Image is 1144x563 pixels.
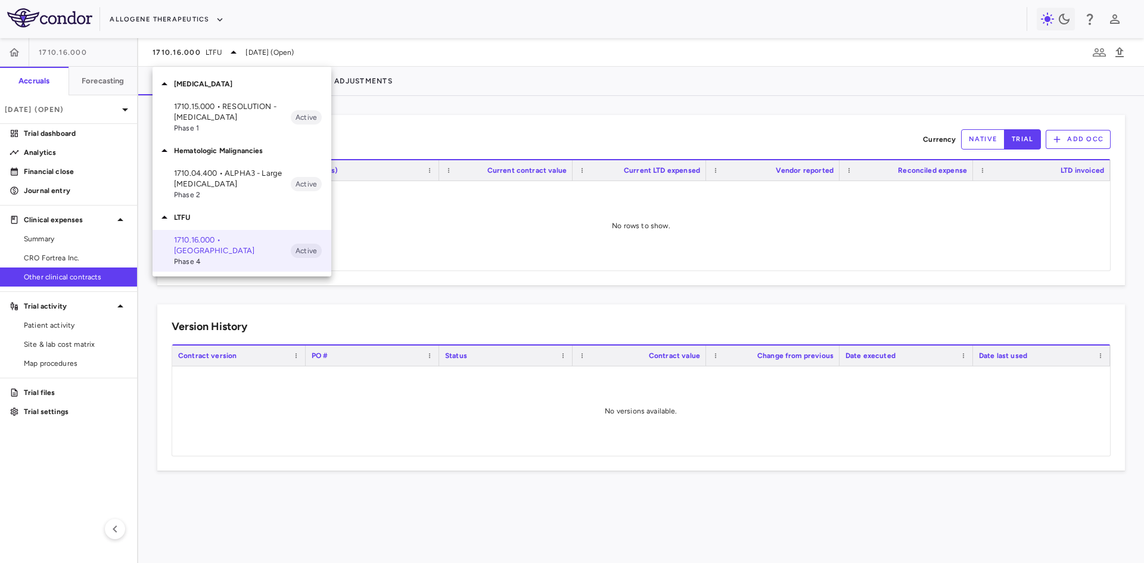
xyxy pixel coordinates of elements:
[174,123,291,133] span: Phase 1
[174,168,291,189] p: 1710.04.400 • ALPHA3 - Large [MEDICAL_DATA]
[174,79,331,89] p: [MEDICAL_DATA]
[153,138,331,163] div: Hematologic Malignancies
[174,235,291,256] p: 1710.16.000 • [GEOGRAPHIC_DATA]
[153,97,331,138] div: 1710.15.000 • RESOLUTION - [MEDICAL_DATA]Phase 1Active
[291,112,322,123] span: Active
[153,71,331,97] div: [MEDICAL_DATA]
[174,212,331,223] p: LTFU
[153,205,331,230] div: LTFU
[291,179,322,189] span: Active
[174,189,291,200] span: Phase 2
[291,245,322,256] span: Active
[174,101,291,123] p: 1710.15.000 • RESOLUTION - [MEDICAL_DATA]
[174,256,291,267] span: Phase 4
[153,163,331,205] div: 1710.04.400 • ALPHA3 - Large [MEDICAL_DATA]Phase 2Active
[153,230,331,272] div: 1710.16.000 • [GEOGRAPHIC_DATA]Phase 4Active
[174,145,331,156] p: Hematologic Malignancies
